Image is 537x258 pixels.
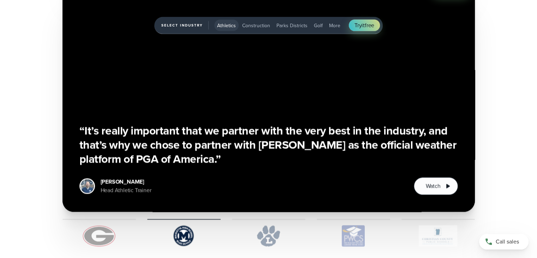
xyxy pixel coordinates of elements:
[425,182,440,190] span: Watch
[101,178,151,186] div: [PERSON_NAME]
[161,21,209,30] span: Select Industry
[239,20,273,31] button: Construction
[79,124,458,166] h3: “It’s really important that we partner with the very best in the industry, and that’s why we chos...
[414,177,458,195] button: Watch
[354,21,374,30] span: Try free
[217,22,236,29] span: Athletics
[496,238,519,246] span: Call sales
[147,225,221,247] img: Marietta-High-School.svg
[329,22,340,29] span: More
[479,234,529,250] a: Call sales
[101,186,151,195] div: Head Athletic Trainer
[349,20,380,31] a: Tryitfree
[80,180,94,193] img: Jeff-Hopp.jpg
[362,21,365,29] span: it
[314,22,323,29] span: Golf
[326,20,343,31] button: More
[276,22,308,29] span: Parks Districts
[214,20,239,31] button: Athletics
[311,20,326,31] button: Golf
[242,22,270,29] span: Construction
[274,20,310,31] button: Parks Districts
